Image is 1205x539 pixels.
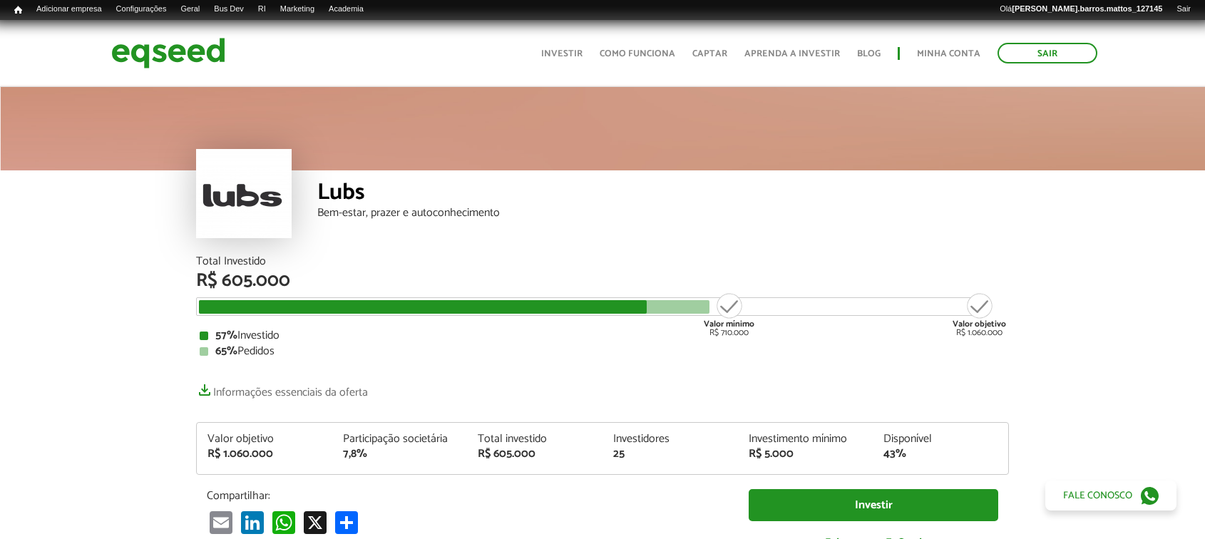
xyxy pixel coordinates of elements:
a: Bus Dev [207,4,251,15]
a: Sair [998,43,1097,63]
a: RI [251,4,273,15]
a: Compartilhar [332,510,361,533]
a: Como funciona [600,49,675,58]
div: R$ 1.060.000 [207,448,322,460]
div: Investidores [613,433,727,445]
a: Captar [692,49,727,58]
div: R$ 5.000 [749,448,863,460]
a: Fale conosco [1045,481,1176,510]
div: Valor objetivo [207,433,322,445]
div: Lubs [317,181,1009,207]
a: Blog [857,49,881,58]
div: Total investido [478,433,592,445]
a: Minha conta [917,49,980,58]
span: Início [14,5,22,15]
div: Pedidos [200,346,1005,357]
a: Email [207,510,235,533]
div: 43% [883,448,998,460]
a: Início [7,4,29,17]
a: Investir [749,489,998,521]
div: 25 [613,448,727,460]
strong: Valor mínimo [704,317,754,331]
img: EqSeed [111,34,225,72]
div: Participação societária [343,433,457,445]
a: Informações essenciais da oferta [196,379,368,399]
div: 7,8% [343,448,457,460]
a: Academia [322,4,371,15]
div: R$ 605.000 [196,272,1009,290]
div: Total Investido [196,256,1009,267]
a: Sair [1169,4,1198,15]
p: Compartilhar: [207,489,727,503]
a: WhatsApp [270,510,298,533]
a: Investir [541,49,583,58]
a: Olá[PERSON_NAME].barros.mattos_127145 [993,4,1169,15]
a: LinkedIn [238,510,267,533]
a: Marketing [273,4,322,15]
div: R$ 605.000 [478,448,592,460]
a: Geral [173,4,207,15]
a: X [301,510,329,533]
a: Adicionar empresa [29,4,109,15]
div: Investimento mínimo [749,433,863,445]
strong: 65% [215,342,237,361]
div: R$ 710.000 [702,292,756,337]
div: Bem-estar, prazer e autoconhecimento [317,207,1009,219]
div: R$ 1.060.000 [953,292,1006,337]
a: Aprenda a investir [744,49,840,58]
strong: 57% [215,326,237,345]
strong: [PERSON_NAME].barros.mattos_127145 [1012,4,1162,13]
div: Disponível [883,433,998,445]
strong: Valor objetivo [953,317,1006,331]
a: Configurações [109,4,174,15]
div: Investido [200,330,1005,342]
